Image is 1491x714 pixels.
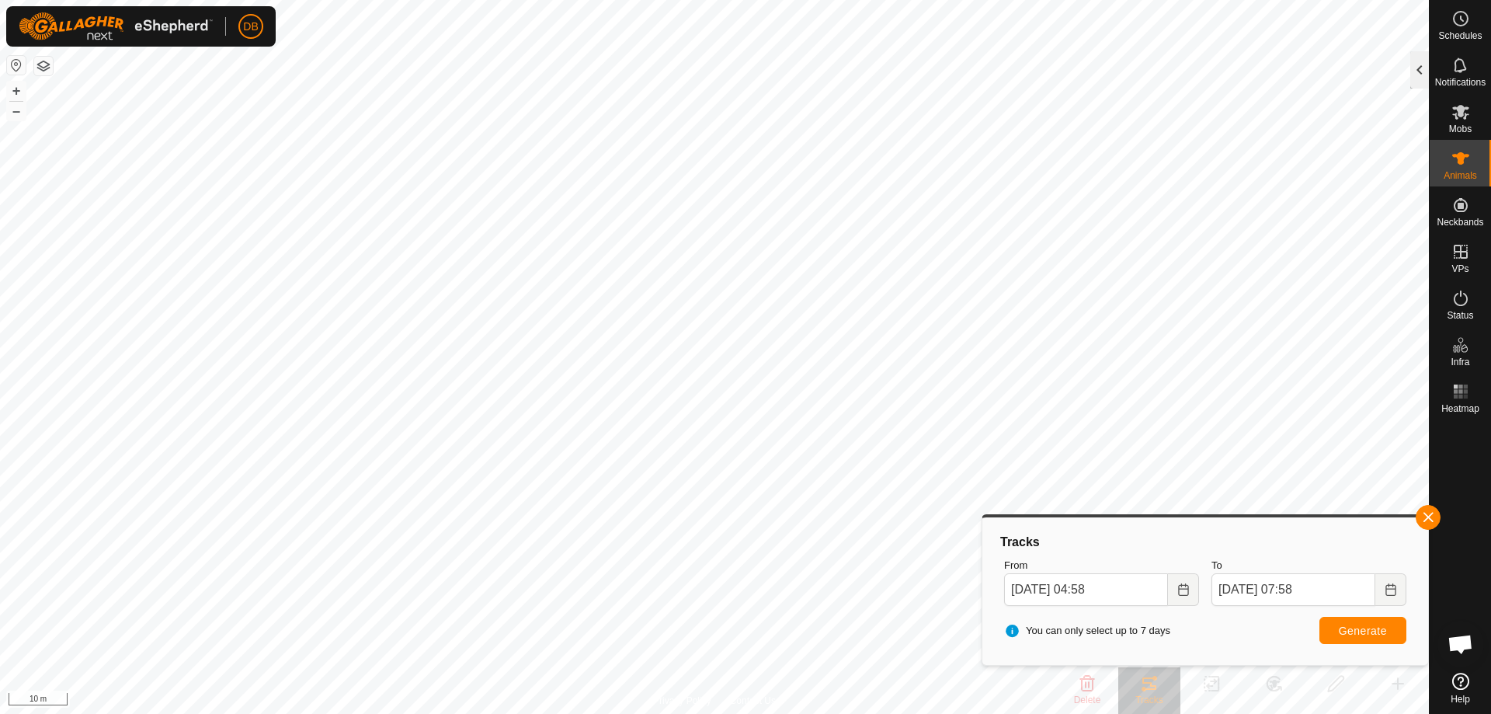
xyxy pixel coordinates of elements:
[7,102,26,120] button: –
[1168,573,1199,606] button: Choose Date
[1435,78,1486,87] span: Notifications
[730,694,776,708] a: Contact Us
[1430,667,1491,710] a: Help
[1375,573,1406,606] button: Choose Date
[1451,264,1468,273] span: VPs
[1319,617,1406,644] button: Generate
[1449,124,1472,134] span: Mobs
[1444,171,1477,180] span: Animals
[1437,218,1483,227] span: Neckbands
[7,82,26,100] button: +
[1441,404,1479,413] span: Heatmap
[243,19,258,35] span: DB
[1004,558,1199,573] label: From
[34,57,53,75] button: Map Layers
[1004,623,1170,639] span: You can only select up to 7 days
[653,694,711,708] a: Privacy Policy
[1437,621,1484,667] div: Open chat
[1451,357,1469,367] span: Infra
[19,12,213,40] img: Gallagher Logo
[1451,695,1470,704] span: Help
[1339,625,1387,637] span: Generate
[1211,558,1406,573] label: To
[998,533,1413,552] div: Tracks
[1447,311,1473,320] span: Status
[1438,31,1482,40] span: Schedules
[7,56,26,75] button: Reset Map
